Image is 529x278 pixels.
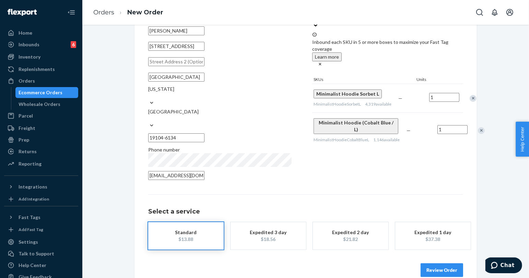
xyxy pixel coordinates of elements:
[93,9,114,16] a: Orders
[19,89,63,96] div: Ecommerce Orders
[15,87,79,98] a: Ecommerce Orders
[365,101,391,107] span: 4,319 available
[503,5,517,19] button: Open account menu
[373,137,400,142] span: 1,146 available
[19,250,54,257] div: Talk to Support
[4,260,78,271] a: Help Center
[19,136,29,143] div: Prep
[470,95,477,102] div: Remove Item
[19,112,33,119] div: Parcel
[4,237,78,247] a: Settings
[19,41,39,48] div: Inbounds
[323,236,378,243] div: $21.82
[395,222,471,250] button: Expedited 1 day$37.38
[488,5,502,19] button: Open notifications
[323,229,378,236] div: Expedited 2 day
[4,123,78,134] a: Freight
[71,41,76,48] div: 6
[405,236,460,243] div: $37.38
[398,95,402,101] span: —
[19,29,32,36] div: Home
[19,160,42,167] div: Reporting
[19,101,61,108] div: Wholesale Orders
[19,196,49,202] div: Add Integration
[64,5,78,19] button: Close Navigation
[4,110,78,121] a: Parcel
[316,91,379,97] span: Minimalist Hoodie Sorbet L
[4,195,78,203] a: Add Integration
[429,93,459,102] input: Quantity
[148,133,204,142] input: ZIP Code
[4,181,78,192] button: Integrations
[415,76,446,84] div: Units
[312,76,415,84] div: SKUs
[407,128,411,133] span: —
[231,222,306,250] button: Expedited 3 day$18.56
[148,171,204,180] input: Email (Only Required for International)
[312,52,342,61] button: Learn more
[4,39,78,50] a: Inbounds6
[4,64,78,75] a: Replenishments
[19,66,55,73] div: Replenishments
[148,222,224,250] button: Standard$13.88
[4,158,78,169] a: Reporting
[19,53,40,60] div: Inventory
[127,9,163,16] a: New Order
[148,115,149,122] input: [GEOGRAPHIC_DATA]
[19,214,40,221] div: Fast Tags
[158,229,213,236] div: Standard
[19,262,46,269] div: Help Center
[485,257,522,275] iframe: Opens a widget where you can chat to one of our agents
[148,108,292,115] div: [GEOGRAPHIC_DATA]
[8,9,37,16] img: Flexport logo
[148,208,463,215] h1: Select a service
[158,236,213,243] div: $13.88
[4,248,78,259] button: Talk to Support
[4,212,78,223] button: Fast Tags
[241,236,296,243] div: $18.56
[312,32,463,68] div: Inbound each SKU in 5 or more boxes to maximize your Fast Tag coverage
[314,137,369,142] span: MinimalistHoodieCobaltBlueL
[19,148,37,155] div: Returns
[4,146,78,157] a: Returns
[314,101,361,107] span: MinimalistHoodieSorbetL
[405,229,460,236] div: Expedited 1 day
[4,75,78,86] a: Orders
[15,99,79,110] a: Wholesale Orders
[478,127,485,134] div: Remove Item
[148,93,149,99] input: [US_STATE]
[148,86,292,93] div: [US_STATE]
[4,27,78,38] a: Home
[19,183,47,190] div: Integrations
[437,125,468,134] input: Quantity
[148,57,204,66] input: Street Address 2 (Optional)
[313,222,388,250] button: Expedited 2 day$21.82
[148,42,204,51] input: Street Address
[4,134,78,145] a: Prep
[516,122,529,157] button: Help Center
[19,227,43,232] div: Add Fast Tag
[421,263,463,277] button: Review Order
[4,51,78,62] a: Inventory
[241,229,296,236] div: Expedited 3 day
[148,73,204,82] input: City
[148,26,204,35] input: Company Name
[19,77,35,84] div: Orders
[314,89,382,98] button: Minimalist Hoodie Sorbet L
[318,61,322,68] button: close
[473,5,486,19] button: Open Search Box
[19,239,38,245] div: Settings
[4,226,78,234] a: Add Fast Tag
[148,147,180,153] span: Phone number
[19,125,35,132] div: Freight
[314,118,398,134] button: Minimalist Hoodie (Cobalt Blue / L)
[88,2,169,23] ol: breadcrumbs
[319,120,393,132] span: Minimalist Hoodie (Cobalt Blue / L)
